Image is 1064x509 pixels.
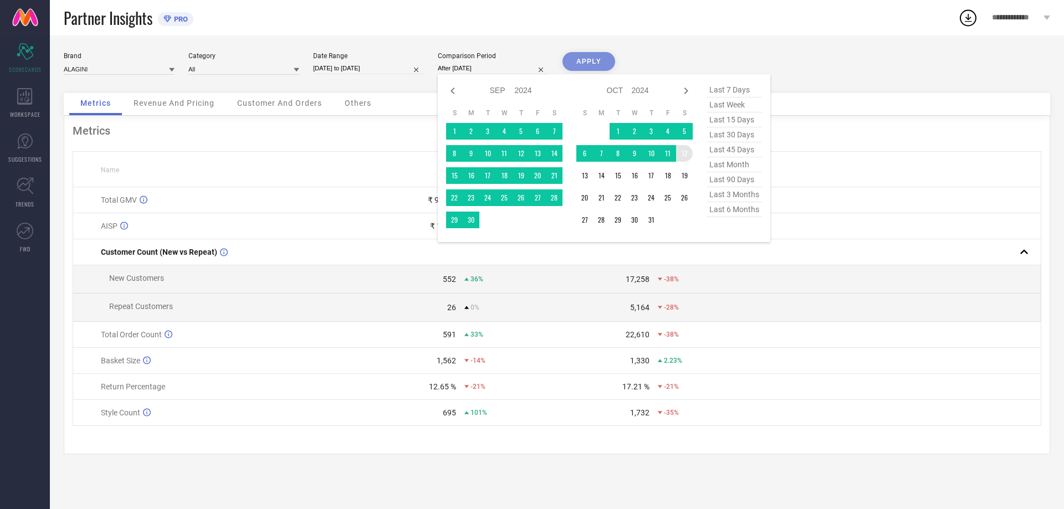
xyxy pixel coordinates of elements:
span: Customer And Orders [237,99,322,107]
td: Sat Sep 07 2024 [546,123,562,140]
td: Sat Sep 28 2024 [546,189,562,206]
td: Thu Oct 24 2024 [643,189,659,206]
td: Sun Oct 13 2024 [576,167,593,184]
td: Sat Sep 14 2024 [546,145,562,162]
span: WORKSPACE [10,110,40,119]
span: last 30 days [707,127,762,142]
th: Thursday [643,109,659,117]
span: 0% [470,304,479,311]
span: -21% [664,383,679,390]
span: 33% [470,331,483,338]
span: last 45 days [707,142,762,157]
td: Thu Oct 03 2024 [643,123,659,140]
div: 1,732 [630,408,649,417]
div: 5,164 [630,303,649,312]
span: PRO [171,15,188,23]
td: Tue Oct 08 2024 [610,145,626,162]
div: 1,562 [437,356,456,365]
td: Sun Oct 27 2024 [576,212,593,228]
td: Thu Sep 05 2024 [513,123,529,140]
td: Mon Sep 09 2024 [463,145,479,162]
td: Thu Sep 19 2024 [513,167,529,184]
span: Total GMV [101,196,137,204]
td: Wed Oct 30 2024 [626,212,643,228]
span: Revenue And Pricing [134,99,214,107]
td: Tue Oct 01 2024 [610,123,626,140]
div: 552 [443,275,456,284]
th: Monday [463,109,479,117]
td: Thu Oct 31 2024 [643,212,659,228]
span: SUGGESTIONS [8,155,42,163]
div: Brand [64,52,175,60]
th: Friday [529,109,546,117]
span: Others [345,99,371,107]
div: Date Range [313,52,424,60]
td: Mon Sep 30 2024 [463,212,479,228]
td: Sat Oct 05 2024 [676,123,693,140]
td: Thu Sep 26 2024 [513,189,529,206]
div: Comparison Period [438,52,549,60]
span: last month [707,157,762,172]
span: -38% [664,331,679,338]
td: Wed Sep 18 2024 [496,167,513,184]
th: Tuesday [479,109,496,117]
td: Tue Sep 03 2024 [479,123,496,140]
span: AISP [101,222,117,230]
span: SCORECARDS [9,65,42,74]
td: Tue Sep 17 2024 [479,167,496,184]
td: Tue Sep 10 2024 [479,145,496,162]
td: Fri Sep 13 2024 [529,145,546,162]
span: 101% [470,409,487,417]
td: Fri Oct 11 2024 [659,145,676,162]
td: Sat Sep 21 2024 [546,167,562,184]
td: Thu Oct 17 2024 [643,167,659,184]
td: Tue Oct 29 2024 [610,212,626,228]
td: Sun Oct 20 2024 [576,189,593,206]
div: Next month [679,84,693,97]
td: Fri Sep 06 2024 [529,123,546,140]
td: Wed Sep 25 2024 [496,189,513,206]
th: Sunday [576,109,593,117]
td: Sun Oct 06 2024 [576,145,593,162]
td: Thu Oct 10 2024 [643,145,659,162]
td: Fri Sep 20 2024 [529,167,546,184]
span: Partner Insights [64,7,152,29]
td: Sun Sep 01 2024 [446,123,463,140]
td: Wed Oct 16 2024 [626,167,643,184]
th: Sunday [446,109,463,117]
th: Monday [593,109,610,117]
td: Sun Sep 08 2024 [446,145,463,162]
th: Wednesday [626,109,643,117]
td: Mon Oct 21 2024 [593,189,610,206]
div: ₹ 1,534 [430,222,456,230]
span: last 15 days [707,112,762,127]
td: Tue Oct 15 2024 [610,167,626,184]
span: -38% [664,275,679,283]
div: 591 [443,330,456,339]
td: Tue Oct 22 2024 [610,189,626,206]
th: Tuesday [610,109,626,117]
th: Saturday [676,109,693,117]
div: Category [188,52,299,60]
span: New Customers [109,274,164,282]
th: Friday [659,109,676,117]
td: Sat Oct 26 2024 [676,189,693,206]
td: Mon Sep 16 2024 [463,167,479,184]
span: Metrics [80,99,111,107]
div: 695 [443,408,456,417]
td: Mon Sep 02 2024 [463,123,479,140]
td: Wed Oct 23 2024 [626,189,643,206]
div: ₹ 9.22 L [428,196,456,204]
span: -28% [664,304,679,311]
span: -35% [664,409,679,417]
span: Total Order Count [101,330,162,339]
span: last 90 days [707,172,762,187]
span: Return Percentage [101,382,165,391]
td: Fri Sep 27 2024 [529,189,546,206]
div: 12.65 % [429,382,456,391]
td: Thu Sep 12 2024 [513,145,529,162]
span: last 7 days [707,83,762,97]
td: Mon Oct 07 2024 [593,145,610,162]
td: Fri Oct 18 2024 [659,167,676,184]
td: Sun Sep 15 2024 [446,167,463,184]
